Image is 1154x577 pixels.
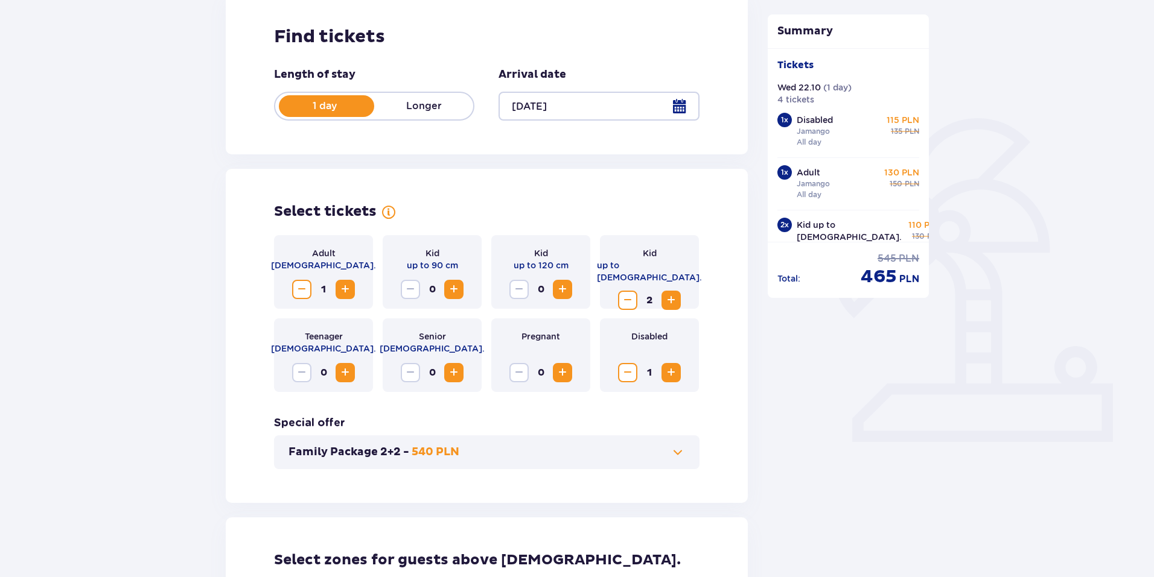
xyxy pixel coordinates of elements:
p: 4 tickets [777,93,814,106]
span: 545 [878,252,896,265]
p: Tickets [777,58,814,72]
p: Adult [312,247,336,259]
p: [DEMOGRAPHIC_DATA]. [380,342,485,355]
p: Disabled [797,114,833,126]
p: up to 90 cm [407,259,458,271]
div: 2 x [777,218,792,232]
span: PLN [905,126,919,137]
span: 150 [890,178,902,189]
span: PLN [899,273,919,286]
span: PLN [899,252,919,265]
span: 0 [531,280,550,299]
p: Disabled [631,330,668,342]
h2: Find tickets [274,25,700,48]
button: Increase [444,363,464,382]
p: Jamango [797,126,830,137]
p: 115 PLN [887,114,919,126]
span: 130 [912,231,925,242]
p: 1 day [275,99,374,113]
p: Kid [643,247,657,259]
span: 0 [422,280,442,299]
p: All day [797,189,821,200]
button: Decrease [292,363,311,382]
p: All day [797,137,821,148]
p: up to 120 cm [514,259,569,271]
h2: Select tickets [274,203,377,221]
p: 540 PLN [412,445,459,459]
span: 1 [640,363,659,382]
p: Summary [768,24,929,39]
p: [DEMOGRAPHIC_DATA]. [271,342,376,355]
p: [DEMOGRAPHIC_DATA]. [271,259,376,271]
h3: Special offer [274,416,345,430]
button: Decrease [292,280,311,299]
span: 135 [891,126,902,137]
span: 0 [314,363,333,382]
button: Decrease [401,280,420,299]
button: Increase [661,291,681,310]
button: Decrease [509,363,529,382]
button: Decrease [618,291,637,310]
p: Pregnant [521,330,560,342]
p: up to [DEMOGRAPHIC_DATA]. [597,259,702,283]
p: Family Package 2+2 - [288,445,409,459]
p: 130 PLN [884,166,919,178]
button: Decrease [509,280,529,299]
p: Arrival date [499,68,566,82]
span: 2 [640,291,659,310]
p: Jamango [797,178,830,189]
p: 110 PLN [908,219,942,231]
span: 1 [314,280,333,299]
button: Decrease [401,363,420,382]
p: Kid [534,247,548,259]
p: Longer [374,99,473,113]
p: Kid [426,247,439,259]
span: 465 [861,265,897,288]
button: Increase [661,363,681,382]
button: Decrease [618,363,637,382]
button: Family Package 2+2 -540 PLN [288,445,685,459]
button: Increase [553,280,572,299]
p: Kid up to [DEMOGRAPHIC_DATA]. [797,219,902,243]
span: PLN [927,231,942,242]
p: Wed 22.10 [777,81,821,93]
button: Increase [336,280,355,299]
button: Increase [444,280,464,299]
div: 1 x [777,113,792,127]
p: Length of stay [274,68,355,82]
span: 0 [531,363,550,382]
span: 0 [422,363,442,382]
button: Increase [553,363,572,382]
button: Increase [336,363,355,382]
p: Adult [797,166,820,178]
h2: Select zones for guests above [DEMOGRAPHIC_DATA]. [274,551,700,569]
p: ( 1 day ) [823,81,852,93]
span: PLN [905,178,919,189]
p: Teenager [305,330,343,342]
p: Senior [419,330,446,342]
p: Total : [777,273,800,285]
div: 1 x [777,165,792,180]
